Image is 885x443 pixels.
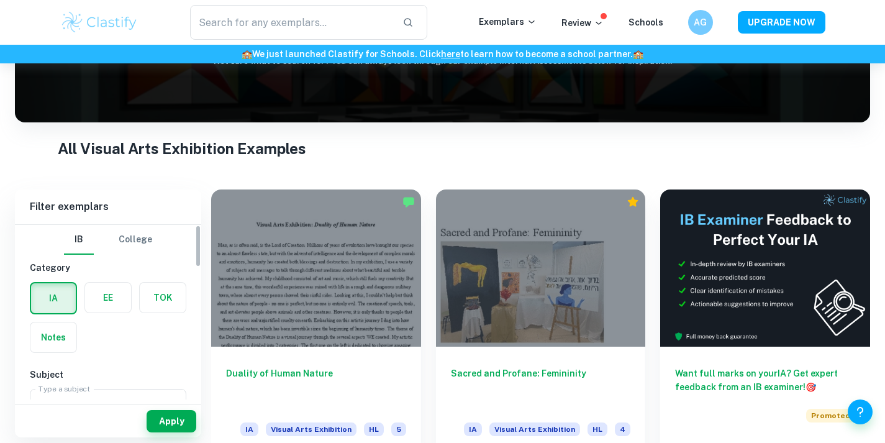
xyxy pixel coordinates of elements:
[441,49,460,59] a: here
[119,225,152,255] button: College
[633,49,643,59] span: 🏫
[561,16,604,30] p: Review
[615,422,630,436] span: 4
[660,190,870,347] img: Thumbnail
[15,190,201,224] h6: Filter exemplars
[266,422,356,436] span: Visual Arts Exhibition
[627,196,639,208] div: Premium
[64,225,94,255] button: IB
[806,409,855,422] span: Promoted
[391,422,406,436] span: 5
[688,10,713,35] button: AG
[806,382,816,392] span: 🎯
[240,422,258,436] span: IA
[489,422,580,436] span: Visual Arts Exhibition
[364,422,384,436] span: HL
[675,367,855,394] h6: Want full marks on your IA ? Get expert feedback from an IB examiner!
[464,422,482,436] span: IA
[479,15,537,29] p: Exemplars
[64,225,152,255] div: Filter type choice
[588,422,607,436] span: HL
[30,322,76,352] button: Notes
[190,5,393,40] input: Search for any exemplars...
[85,283,131,313] button: EE
[31,283,76,313] button: IA
[165,398,182,415] button: Open
[226,367,406,408] h6: Duality of Human Nature
[60,10,139,35] img: Clastify logo
[693,16,707,29] h6: AG
[242,49,252,59] span: 🏫
[140,283,186,313] button: TOK
[30,261,186,275] h6: Category
[629,17,663,27] a: Schools
[39,383,90,394] label: Type a subject
[58,137,827,160] h1: All Visual Arts Exhibition Examples
[451,367,631,408] h6: Sacred and Profane: Femininity
[738,11,825,34] button: UPGRADE NOW
[402,196,415,208] img: Marked
[2,47,883,61] h6: We just launched Clastify for Schools. Click to learn how to become a school partner.
[147,410,196,432] button: Apply
[30,368,186,381] h6: Subject
[848,400,873,424] button: Help and Feedback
